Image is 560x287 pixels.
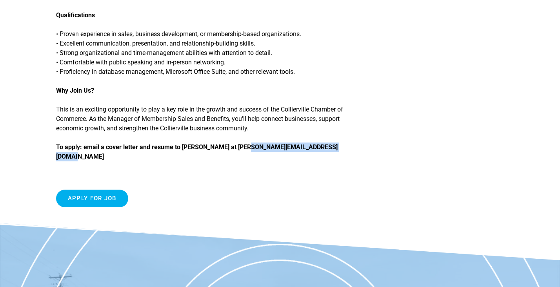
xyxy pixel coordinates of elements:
p: This is an exciting opportunity to play a key role in the growth and success of the Collierville ... [56,105,360,133]
strong: Why Join Us? [56,87,94,94]
strong: To apply: email a cover letter and resume to [PERSON_NAME] at [PERSON_NAME][EMAIL_ADDRESS][DOMAIN... [56,143,338,160]
input: Apply for job [56,190,128,207]
strong: Qualifications [56,11,95,19]
p: • Proven experience in sales, business development, or membership-based organizations. • Excellen... [56,29,360,77]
